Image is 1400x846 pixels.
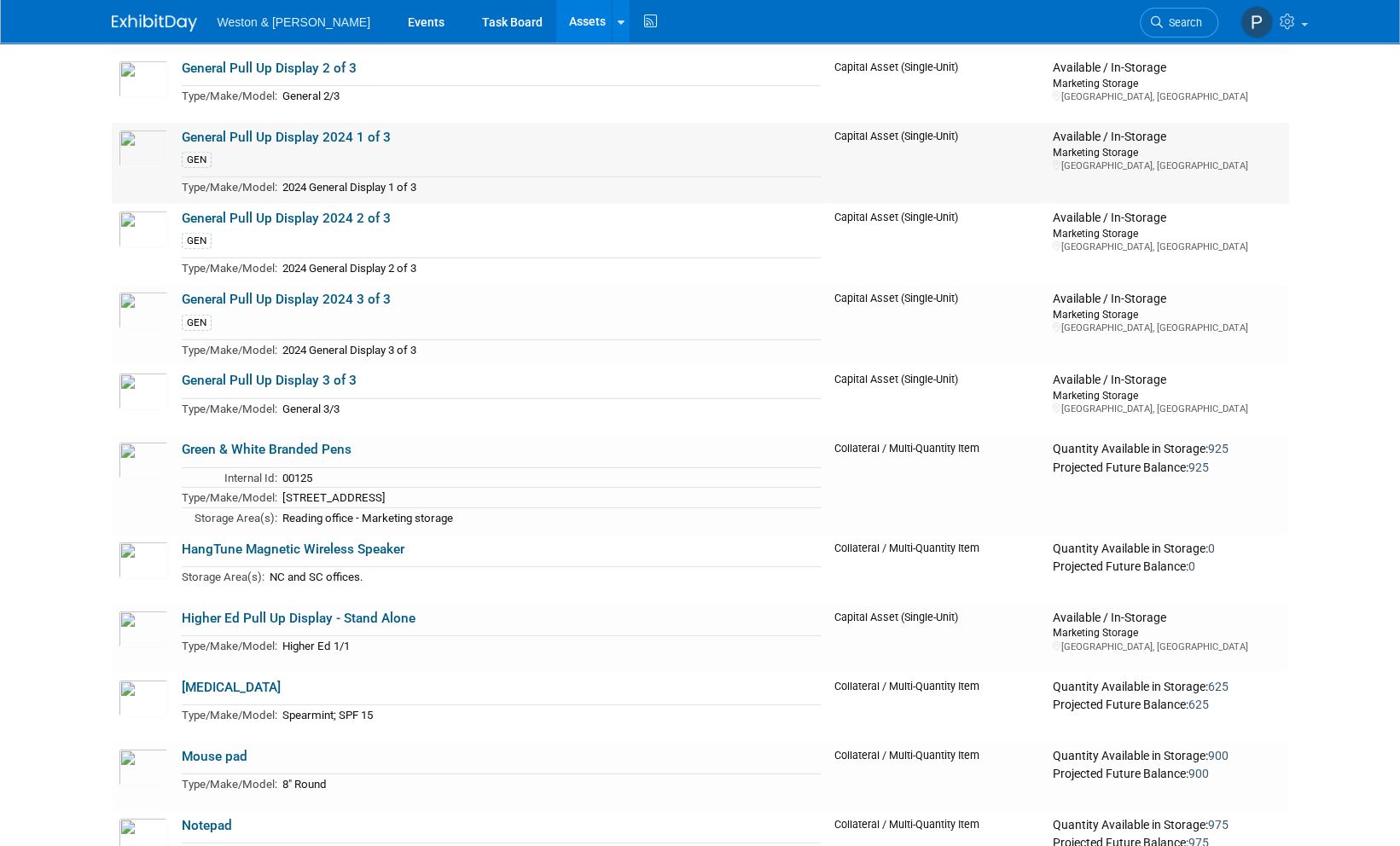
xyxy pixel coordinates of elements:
[1207,680,1228,693] span: 625
[1207,749,1228,762] span: 900
[182,749,247,764] a: Mouse pad
[1240,6,1273,38] img: Patrick Yeo
[182,211,391,226] a: General Pull Up Display 2024 2 of 3
[182,542,404,557] a: HangTune Magnetic Wireless Speaker
[1052,442,1281,457] div: Quantity Available in Storage:
[1163,16,1202,29] span: Search
[182,705,277,725] td: Type/Make/Model:
[264,567,821,587] td: NC and SC offices.
[1052,625,1281,640] div: Marketing Storage
[182,292,391,307] a: General Pull Up Display 2024 3 of 3
[277,488,821,508] td: [STREET_ADDRESS]
[1052,145,1281,159] div: Marketing Storage
[277,705,821,725] td: Spearmint; SPF 15
[182,467,277,488] td: Internal Id:
[828,673,1046,742] td: Collateral / Multi-Quantity Item
[828,535,1046,604] td: Collateral / Multi-Quantity Item
[182,442,351,457] a: Green & White Branded Pens
[828,604,1046,673] td: Capital Asset (Single-Unit)
[828,54,1046,123] td: Capital Asset (Single-Unit)
[1188,767,1208,780] span: 900
[1052,307,1281,322] div: Marketing Storage
[1052,388,1281,403] div: Marketing Storage
[828,435,1046,534] td: Collateral / Multi-Quantity Item
[277,774,821,794] td: 8" Round
[182,488,277,508] td: Type/Make/Model:
[182,818,232,833] a: Notepad
[277,86,821,106] td: General 2/3
[1207,442,1228,455] span: 925
[1052,763,1281,782] div: Projected Future Balance:
[182,86,277,106] td: Type/Make/Model:
[1188,698,1208,711] span: 625
[1140,8,1218,38] a: Search
[828,123,1046,204] td: Capital Asset (Single-Unit)
[182,233,212,249] div: GEN
[1052,90,1281,103] div: [GEOGRAPHIC_DATA], [GEOGRAPHIC_DATA]
[182,774,277,794] td: Type/Make/Model:
[182,680,281,695] a: [MEDICAL_DATA]
[1052,61,1281,76] div: Available / In-Storage
[828,366,1046,435] td: Capital Asset (Single-Unit)
[1052,211,1281,226] div: Available / In-Storage
[1052,556,1281,575] div: Projected Future Balance:
[218,15,370,29] span: Weston & [PERSON_NAME]
[1052,749,1281,764] div: Quantity Available in Storage:
[1052,680,1281,695] div: Quantity Available in Storage:
[1052,322,1281,334] div: [GEOGRAPHIC_DATA], [GEOGRAPHIC_DATA]
[182,339,277,359] td: Type/Make/Model:
[182,611,415,626] a: Higher Ed Pull Up Display - Stand Alone
[828,285,1046,366] td: Capital Asset (Single-Unit)
[182,177,277,197] td: Type/Make/Model:
[277,258,821,278] td: 2024 General Display 2 of 3
[182,373,357,388] a: General Pull Up Display 3 of 3
[1052,611,1281,626] div: Available / In-Storage
[828,204,1046,285] td: Capital Asset (Single-Unit)
[1052,403,1281,415] div: [GEOGRAPHIC_DATA], [GEOGRAPHIC_DATA]
[182,258,277,278] td: Type/Make/Model:
[1052,226,1281,240] div: Marketing Storage
[1052,694,1281,713] div: Projected Future Balance:
[182,398,277,418] td: Type/Make/Model:
[277,339,821,359] td: 2024 General Display 3 of 3
[277,177,821,197] td: 2024 General Display 1 of 3
[1052,640,1281,653] div: [GEOGRAPHIC_DATA], [GEOGRAPHIC_DATA]
[1052,130,1281,145] div: Available / In-Storage
[112,14,197,32] img: ExhibitDay
[277,398,821,418] td: General 3/3
[1052,542,1281,557] div: Quantity Available in Storage:
[1052,292,1281,307] div: Available / In-Storage
[1052,818,1281,833] div: Quantity Available in Storage:
[1188,559,1194,573] span: 0
[1052,457,1281,476] div: Projected Future Balance:
[1052,159,1281,172] div: [GEOGRAPHIC_DATA], [GEOGRAPHIC_DATA]
[1207,818,1228,832] span: 975
[182,130,391,145] a: General Pull Up Display 2024 1 of 3
[1052,240,1281,253] div: [GEOGRAPHIC_DATA], [GEOGRAPHIC_DATA]
[1188,461,1208,474] span: 925
[182,152,212,168] div: GEN
[828,742,1046,811] td: Collateral / Multi-Quantity Item
[277,507,821,527] td: Reading office - Marketing storage
[182,61,357,76] a: General Pull Up Display 2 of 3
[182,315,212,331] div: GEN
[277,636,821,656] td: Higher Ed 1/1
[1052,76,1281,90] div: Marketing Storage
[277,467,821,488] td: 00125
[182,571,264,583] span: Storage Area(s):
[195,512,277,524] span: Storage Area(s):
[1207,542,1214,555] span: 0
[182,636,277,656] td: Type/Make/Model:
[1052,373,1281,388] div: Available / In-Storage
